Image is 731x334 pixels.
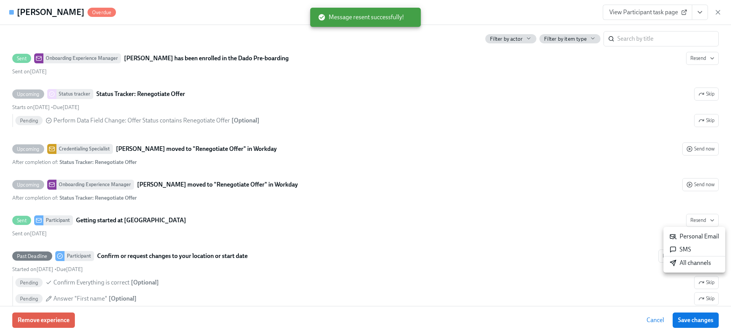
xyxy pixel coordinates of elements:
svg: Personal Email [670,233,676,240]
div: All channels [670,259,711,267]
div: SMS [670,245,691,254]
div: Personal Email [670,232,719,241]
svg: SMS [670,246,676,253]
span: Message resent successfully! [318,13,404,21]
